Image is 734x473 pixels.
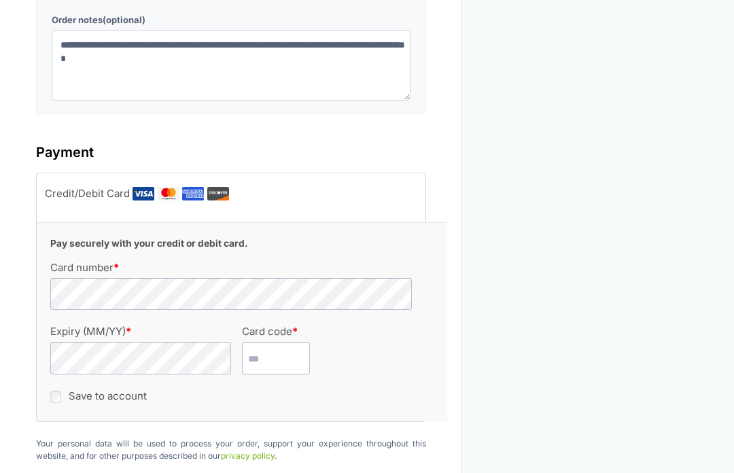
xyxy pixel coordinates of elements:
[242,326,415,336] label: Card code
[158,187,179,200] img: Mastercard
[207,187,229,201] img: Discover
[50,326,223,336] label: Expiry (MM/YY)
[36,438,426,462] p: Your personal data will be used to process your order, support your experience throughout this we...
[69,389,147,402] label: Save to account
[52,16,410,24] label: Order notes
[45,183,400,204] label: Credit/Debit Card
[182,187,204,200] img: Amex
[50,262,396,273] label: Card number
[50,238,248,249] b: Pay securely with your credit or debit card.
[133,187,154,200] img: Visa
[36,142,426,162] h3: Payment
[221,451,275,461] a: privacy policy
[103,14,145,25] span: (optional)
